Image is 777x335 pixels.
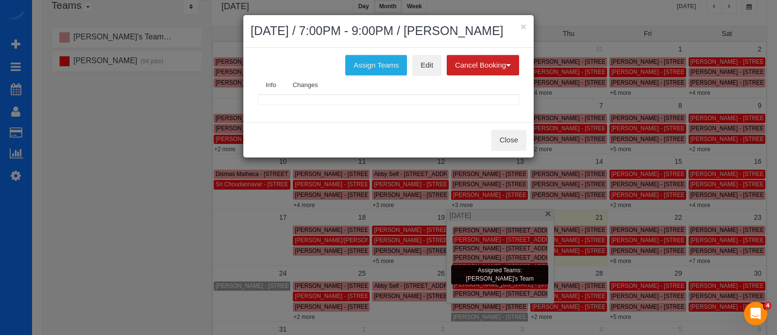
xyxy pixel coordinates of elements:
[447,55,519,75] button: Cancel Booking
[266,81,276,88] span: Info
[258,75,284,95] a: Info
[285,75,326,95] a: Changes
[491,130,526,150] button: Close
[251,22,526,40] h2: [DATE] / 7:00PM - 9:00PM / [PERSON_NAME]
[293,81,318,88] span: Changes
[451,265,548,284] div: Assigned Teams: [PERSON_NAME]'s Team
[412,55,441,75] a: Edit
[521,21,526,32] button: ×
[764,302,772,310] span: 4
[744,302,767,325] iframe: Intercom live chat
[345,55,407,75] button: Assign Teams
